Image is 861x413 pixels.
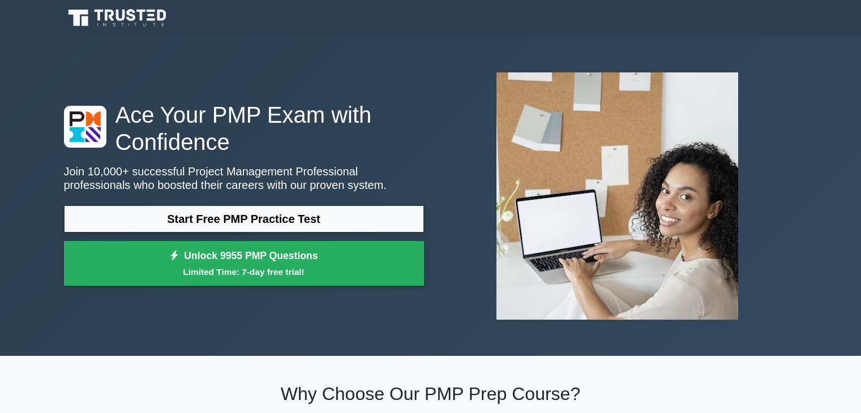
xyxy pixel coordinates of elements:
h1: Ace Your PMP Exam with Confidence [64,101,424,156]
h2: Why Choose Our PMP Prep Course? [64,383,798,405]
small: Limited Time: 7-day free trial! [78,265,410,278]
a: Unlock 9955 PMP QuestionsLimited Time: 7-day free trial! [64,241,424,286]
a: Start Free PMP Practice Test [64,205,424,233]
p: Join 10,000+ successful Project Management Professional professionals who boosted their careers w... [64,165,424,192]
